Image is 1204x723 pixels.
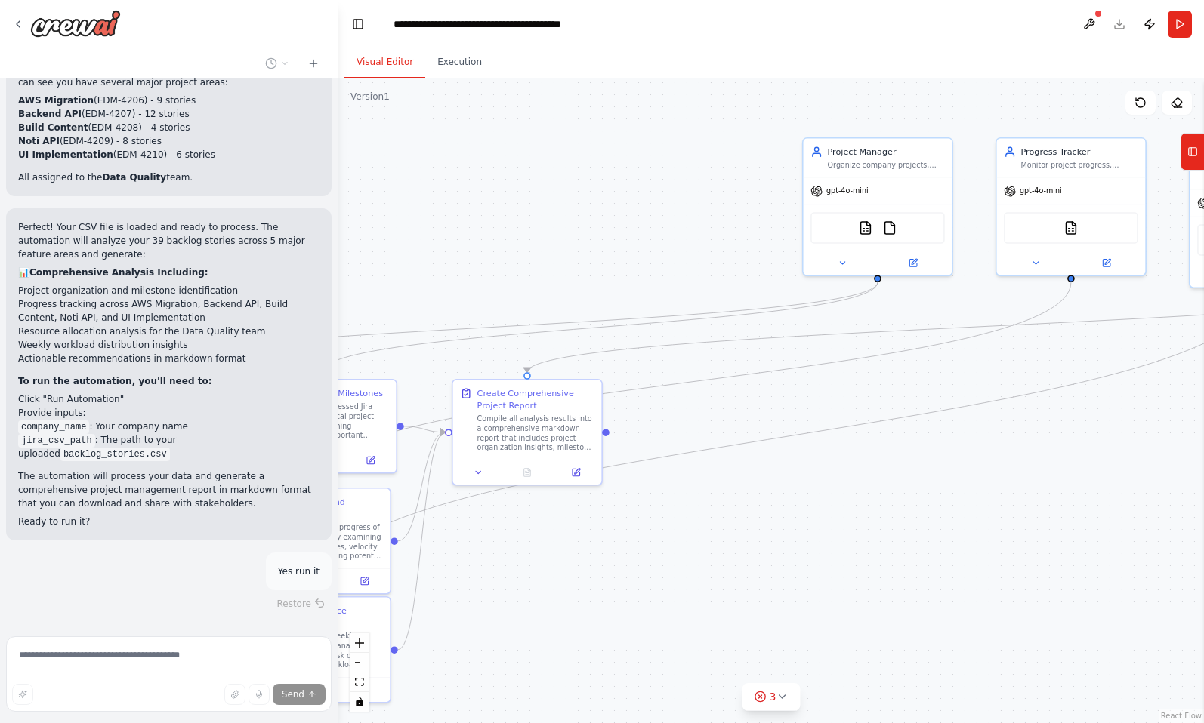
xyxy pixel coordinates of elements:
button: Open in side panel [350,453,391,467]
li: Actionable recommendations in markdown format [18,352,320,365]
img: Logo [30,10,121,37]
div: Create Comprehensive Project ReportCompile all analysis results into a comprehensive markdown rep... [452,379,603,486]
g: Edge from eba72536-4e94-4e42-9f45-2aad8a8b2f7d to 3ac59941-bb01-47c8-87e6-c0613b29bedb [398,426,445,547]
nav: breadcrumb [394,17,620,32]
img: FileReadTool [882,220,897,235]
p: All assigned to the team. [18,171,320,184]
li: Provide inputs: [18,406,320,460]
button: Visual Editor [344,47,425,78]
g: Edge from cc06a329-cfd8-4e52-b881-9daa480e14d7 to eba72536-4e94-4e42-9f45-2aad8a8b2f7d [310,282,1077,481]
li: Click "Run Automation" [18,392,320,406]
div: Based on the processed Jira data, identify critical project milestones, upcoming deadlines, and i... [272,401,389,440]
div: Create Comprehensive Project Report [477,387,594,411]
strong: To run the automation, you'll need to: [18,376,211,386]
div: Generate Resource Allocation ReportCreate a detailed weekly resource allocation analysis based on... [240,596,391,703]
button: toggle interactivity [350,692,369,712]
div: Create a detailed weekly resource allocation analysis based on the Jira task data. Analyze curren... [266,631,383,669]
button: 3 [742,683,801,711]
code: jira_csv_path [18,434,95,448]
div: Track Progress and BottlenecksAnalyze the current progress of all active projects by examining ta... [240,488,391,595]
code: backlog_stories.csv [60,448,170,461]
strong: UI Implementation [18,149,113,160]
li: (EDM-4208) - 4 stories [18,121,320,134]
code: company_name [18,420,89,434]
button: Upload files [224,684,245,705]
li: (EDM-4209) - 8 stories [18,134,320,148]
p: The automation will process your data and generate a comprehensive project management report in m... [18,469,320,510]
button: zoom out [350,653,369,672]
strong: AWS Migration [18,95,94,106]
li: : The path to your uploaded [18,433,320,460]
div: Identify Project MilestonesBased on the processed Jira data, identify critical project milestones... [246,379,397,474]
span: gpt-4o-mini [826,186,869,196]
strong: Comprehensive Analysis Including: [29,267,208,278]
div: Monitor project progress, identify bottlenecks, track milestone completion, and provide status up... [1021,160,1138,170]
img: CSVSearchTool [858,220,872,235]
button: Switch to previous chat [259,54,295,72]
div: Organize company projects, coordinate tasks, and ensure efficient project workflow by analyzing J... [828,160,945,170]
button: fit view [350,672,369,692]
button: Open in side panel [879,256,947,270]
li: (EDM-4210) - 6 stories [18,148,320,162]
li: : Your company name [18,420,320,433]
button: Hide left sidebar [347,14,369,35]
li: Project organization and milestone identification [18,284,320,297]
button: Open in side panel [344,574,385,588]
p: Perfect! Your CSV file is loaded and ready to process. The automation will analyze your 39 backlo... [18,220,320,261]
strong: Backend API [18,109,82,119]
div: Progress TrackerMonitor project progress, identify bottlenecks, track milestone completion, and p... [996,137,1147,276]
strong: Data Quality [102,172,166,183]
div: Identify Project Milestones [272,387,383,399]
div: Project ManagerOrganize company projects, coordinate tasks, and ensure efficient project workflow... [802,137,953,276]
button: Improve this prompt [12,684,33,705]
img: CSVSearchTool [1064,220,1078,235]
div: Progress Tracker [1021,146,1138,158]
a: React Flow attribution [1161,712,1202,720]
g: Edge from c941c10a-26eb-46b2-859e-6adc99c72e3a to 3ac59941-bb01-47c8-87e6-c0613b29bedb [404,420,445,438]
button: Open in side panel [1073,256,1141,270]
button: Send [273,684,326,705]
li: Weekly workload distribution insights [18,338,320,352]
div: React Flow controls [350,633,369,712]
p: 📊 [18,266,320,279]
li: (EDM-4206) - 9 stories [18,94,320,107]
button: Click to speak your automation idea [249,684,270,705]
div: Project Manager [828,146,945,158]
p: Yes run it [278,565,320,578]
button: No output available [502,465,553,479]
li: Resource allocation analysis for the Data Quality team [18,325,320,338]
span: gpt-4o-mini [1020,186,1062,196]
li: Progress tracking across AWS Migration, Backend API, Build Content, Noti API, and UI Implementation [18,297,320,325]
span: 3 [770,689,776,704]
div: Analyze the current progress of all active projects by examining task completion rates, velocity ... [266,522,383,561]
div: Version 1 [350,91,390,103]
button: Open in side panel [344,682,385,697]
button: Start a new chat [301,54,326,72]
g: Edge from 36547274-6583-4905-9abc-396e6a74a25c to c941c10a-26eb-46b2-859e-6adc99c72e3a [316,282,884,372]
li: (EDM-4207) - 12 stories [18,107,320,121]
g: Edge from 65829b2a-b6ea-4639-a632-c477c3bf7461 to 3ac59941-bb01-47c8-87e6-c0613b29bedb [398,426,445,656]
p: Ready to run it? [18,515,320,528]
div: Track Progress and Bottlenecks [266,496,383,520]
button: Open in side panel [555,465,597,479]
strong: Build Content [18,122,88,133]
button: zoom in [350,633,369,653]
div: Compile all analysis results into a comprehensive markdown report that includes project organizat... [477,414,594,452]
g: Edge from 36547274-6583-4905-9abc-396e6a74a25c to f08e4596-4998-42e8-9c73-64afa106145e [98,282,884,372]
strong: Noti API [18,136,60,146]
span: Send [282,688,304,700]
button: Execution [425,47,494,78]
div: Generate Resource Allocation Report [266,605,383,629]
